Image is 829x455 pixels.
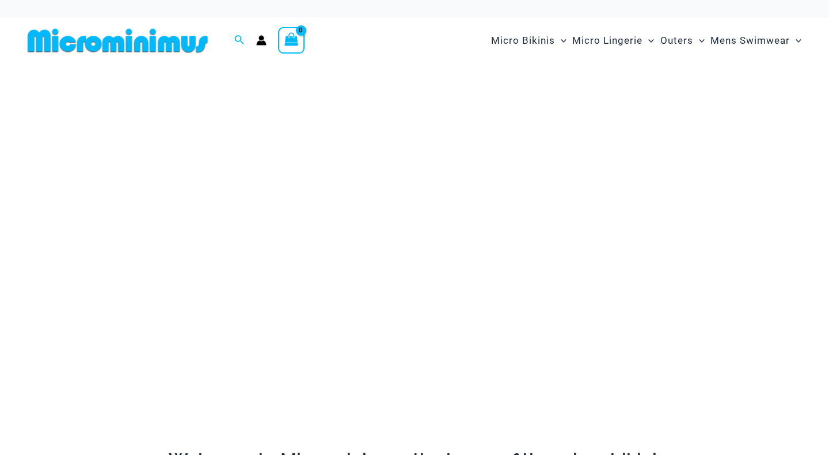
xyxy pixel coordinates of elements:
[572,26,642,55] span: Micro Lingerie
[790,26,801,55] span: Menu Toggle
[660,26,693,55] span: Outers
[642,26,654,55] span: Menu Toggle
[486,21,806,60] nav: Site Navigation
[256,35,267,45] a: Account icon link
[555,26,566,55] span: Menu Toggle
[23,28,212,54] img: MM SHOP LOGO FLAT
[488,23,569,58] a: Micro BikinisMenu ToggleMenu Toggle
[708,23,804,58] a: Mens SwimwearMenu ToggleMenu Toggle
[693,26,705,55] span: Menu Toggle
[234,33,245,48] a: Search icon link
[710,26,790,55] span: Mens Swimwear
[569,23,657,58] a: Micro LingerieMenu ToggleMenu Toggle
[278,27,305,54] a: View Shopping Cart, empty
[657,23,708,58] a: OutersMenu ToggleMenu Toggle
[491,26,555,55] span: Micro Bikinis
